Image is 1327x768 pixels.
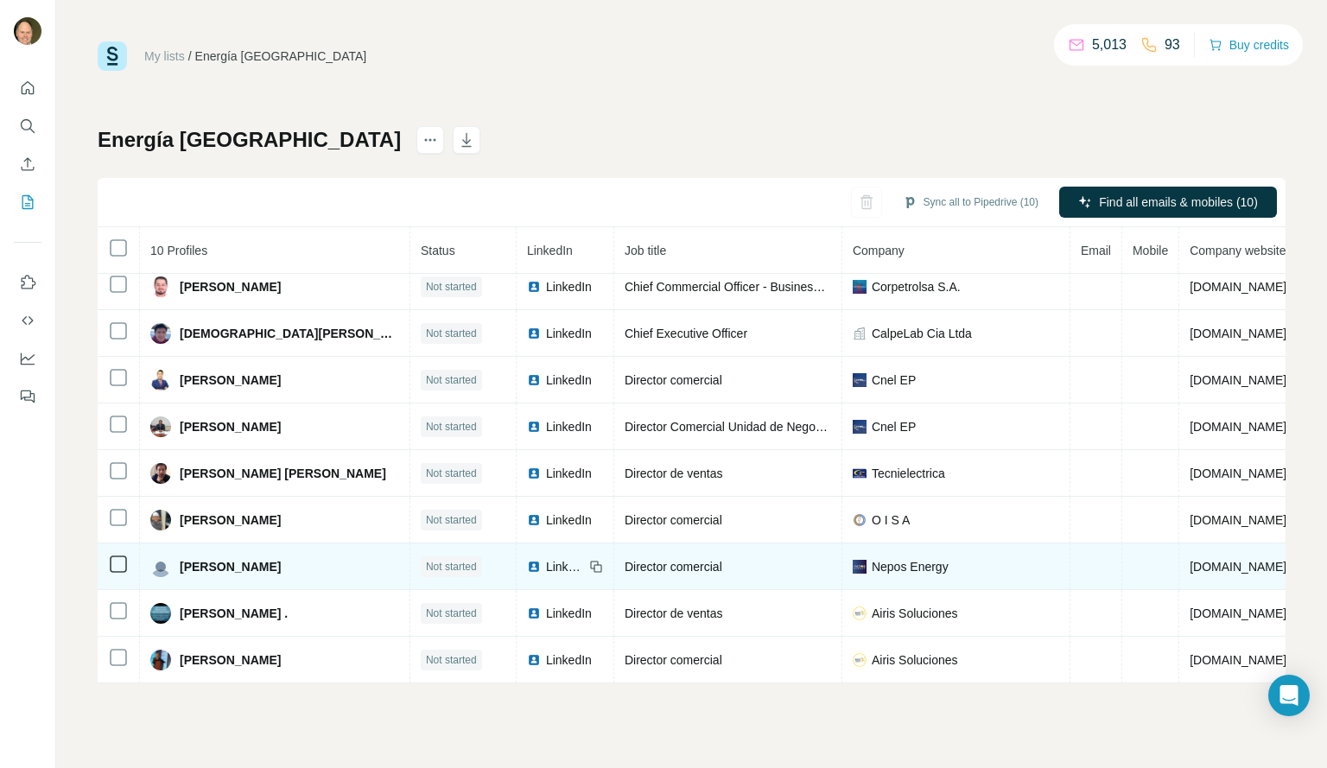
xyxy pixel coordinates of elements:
span: [DEMOGRAPHIC_DATA][PERSON_NAME] [180,325,399,342]
button: Search [14,111,41,142]
img: Avatar [150,650,171,670]
span: Nepos Energy [872,558,949,575]
img: company-logo [853,467,867,480]
span: [DOMAIN_NAME] [1190,606,1286,620]
span: Not started [426,606,477,621]
span: Cnel EP [872,418,916,435]
span: LinkedIn [546,278,592,295]
a: My lists [144,49,185,63]
span: Corpetrolsa S.A. [872,278,961,295]
img: Avatar [150,463,171,484]
button: actions [416,126,444,154]
img: Avatar [150,370,171,390]
img: LinkedIn logo [527,606,541,620]
span: Find all emails & mobiles (10) [1099,194,1258,211]
span: Not started [426,466,477,481]
span: LinkedIn [527,244,573,257]
img: LinkedIn logo [527,327,541,340]
span: Director de ventas [625,606,723,620]
span: Airis Soluciones [872,605,958,622]
span: [DOMAIN_NAME] [1190,373,1286,387]
span: [PERSON_NAME] [180,278,281,295]
span: Tecnielectrica [872,465,945,482]
img: LinkedIn logo [527,420,541,434]
img: company-logo [853,606,867,620]
span: Airis Soluciones [872,651,958,669]
img: company-logo [853,373,867,387]
span: [PERSON_NAME] [180,511,281,529]
span: [DOMAIN_NAME] [1190,467,1286,480]
span: LinkedIn [546,371,592,389]
span: LinkedIn [546,605,592,622]
img: Surfe Logo [98,41,127,71]
span: Chief Commercial Officer - Business Manager [625,280,871,294]
span: LinkedIn [546,325,592,342]
span: Not started [426,372,477,388]
img: LinkedIn logo [527,467,541,480]
span: [DOMAIN_NAME] [1190,327,1286,340]
span: Director Comercial Unidad de Negocio Guayaquil [625,420,889,434]
span: Not started [426,279,477,295]
img: company-logo [853,280,867,294]
span: Company website [1190,244,1286,257]
span: Email [1081,244,1111,257]
button: Enrich CSV [14,149,41,180]
img: LinkedIn logo [527,373,541,387]
li: / [188,48,192,65]
img: Avatar [150,323,171,344]
img: Avatar [150,510,171,530]
span: LinkedIn [546,651,592,669]
span: Director comercial [625,373,722,387]
span: LinkedIn [546,418,592,435]
span: [PERSON_NAME] [180,371,281,389]
img: Avatar [150,416,171,437]
span: [DOMAIN_NAME] [1190,653,1286,667]
span: [PERSON_NAME] [180,418,281,435]
span: Director comercial [625,653,722,667]
span: Not started [426,652,477,668]
img: Avatar [150,603,171,624]
span: [PERSON_NAME] . [180,605,288,622]
span: Director comercial [625,513,722,527]
span: Job title [625,244,666,257]
img: LinkedIn logo [527,653,541,667]
span: [PERSON_NAME] [PERSON_NAME] [180,465,386,482]
img: LinkedIn logo [527,280,541,294]
img: company-logo [853,420,867,434]
span: LinkedIn [546,465,592,482]
span: Not started [426,419,477,435]
span: Director de ventas [625,467,723,480]
img: Avatar [150,276,171,297]
button: Feedback [14,381,41,412]
span: Cnel EP [872,371,916,389]
p: 93 [1165,35,1180,55]
img: Avatar [14,17,41,45]
span: LinkedIn [546,511,592,529]
img: Avatar [150,556,171,577]
button: Sync all to Pipedrive (10) [891,189,1051,215]
span: CalpeLab Cia Ltda [872,325,972,342]
span: Company [853,244,905,257]
img: company-logo [853,653,867,667]
span: [DOMAIN_NAME] [1190,560,1286,574]
span: Director comercial [625,560,722,574]
div: Open Intercom Messenger [1268,675,1310,716]
img: company-logo [853,560,867,574]
button: Use Surfe API [14,305,41,336]
span: LinkedIn [546,558,584,575]
button: Quick start [14,73,41,104]
img: LinkedIn logo [527,560,541,574]
button: Buy credits [1209,33,1289,57]
p: 5,013 [1092,35,1127,55]
div: Energía [GEOGRAPHIC_DATA] [195,48,367,65]
span: Not started [426,559,477,574]
span: Chief Executive Officer [625,327,747,340]
span: Not started [426,326,477,341]
span: 10 Profiles [150,244,207,257]
img: LinkedIn logo [527,513,541,527]
span: [DOMAIN_NAME] [1190,280,1286,294]
img: company-logo [853,513,867,527]
span: [PERSON_NAME] [180,651,281,669]
button: Find all emails & mobiles (10) [1059,187,1277,218]
button: Dashboard [14,343,41,374]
